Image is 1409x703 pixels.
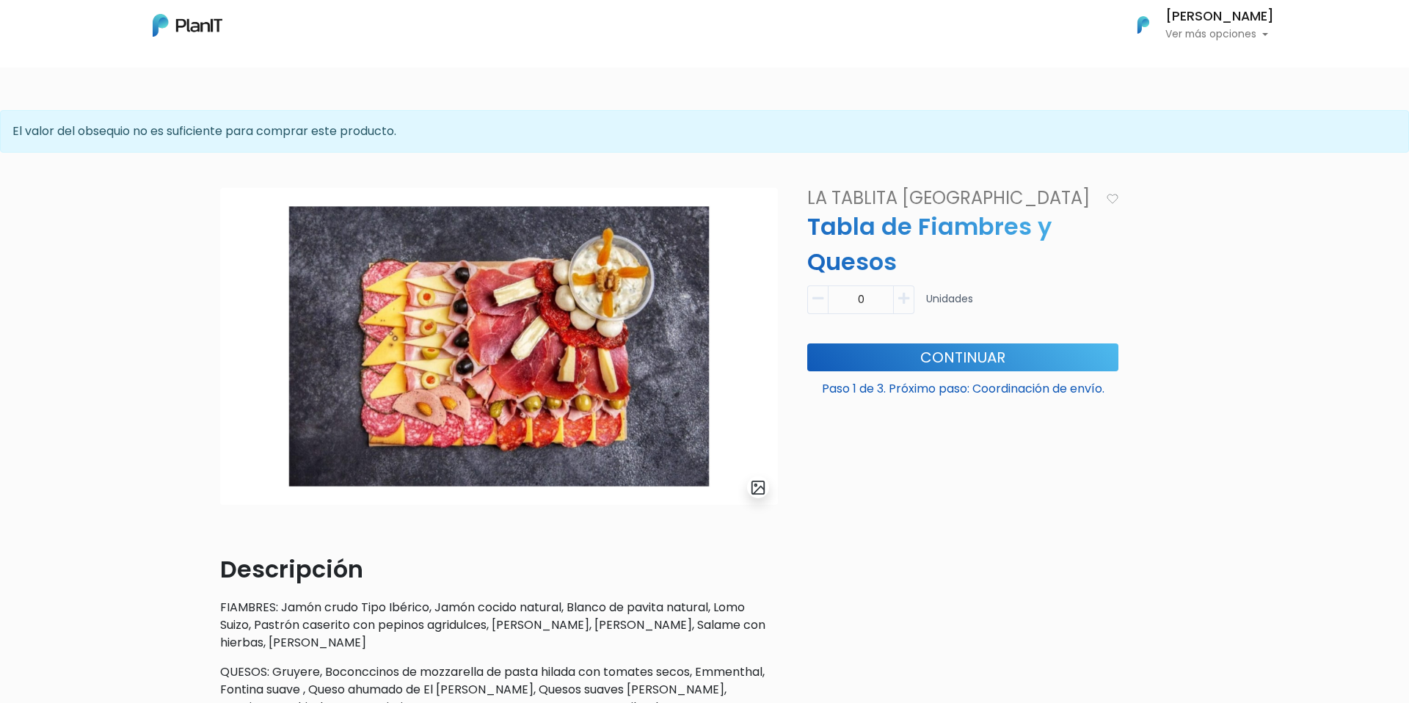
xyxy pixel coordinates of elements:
[798,209,1127,280] p: Tabla de Fiambres y Quesos
[220,599,778,652] p: FIAMBRES: Jamón crudo Tipo Ibérico, Jamón cocido natural, Blanco de pavita natural, Lomo Suizo, P...
[1165,29,1274,40] p: Ver más opciones
[807,343,1118,371] button: Continuar
[1127,9,1159,41] img: PlanIt Logo
[220,188,778,505] img: 2000___2000-Photoroom_-_2025-06-03T170042.406.jpg
[926,291,973,320] p: Unidades
[750,479,767,496] img: gallery-light
[220,552,778,587] p: Descripción
[1107,194,1118,204] img: heart_icon
[798,188,1100,209] h4: La Tablita [GEOGRAPHIC_DATA]
[1118,6,1274,44] button: PlanIt Logo [PERSON_NAME] Ver más opciones
[807,374,1118,398] p: Paso 1 de 3. Próximo paso: Coordinación de envío.
[1165,10,1274,23] h6: [PERSON_NAME]
[153,14,222,37] img: PlanIt Logo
